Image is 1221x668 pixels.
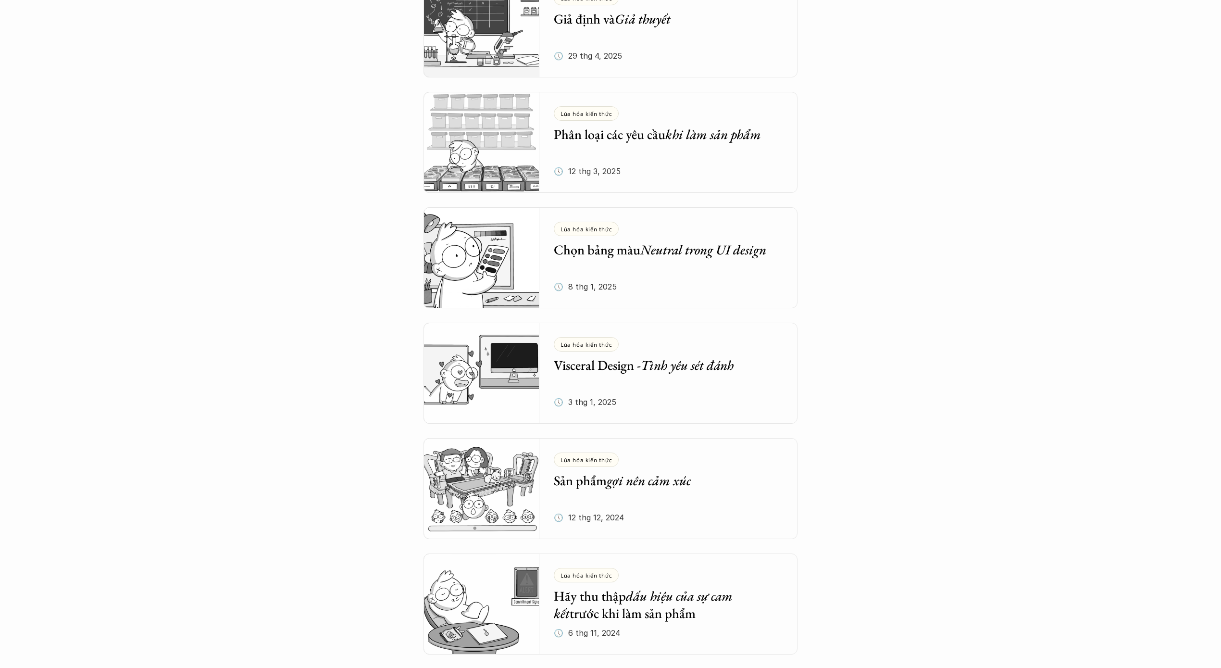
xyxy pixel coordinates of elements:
p: 🕔 12 thg 12, 2024 [554,510,624,525]
a: Lúa hóa kiến thứcHãy thu thậpdấu hiệu của sự cam kếttrước khi làm sản phẩm🕔 6 thg 11, 2024 [424,554,797,655]
h5: Hãy thu thập trước khi làm sản phẩm [554,587,769,622]
p: Lúa hóa kiến thức [561,226,612,232]
p: 🕔 6 thg 11, 2024 [554,626,620,640]
em: Giả thuyết [615,10,671,27]
em: khi làm sản phẩm [665,126,761,143]
h5: Sản phẩm [554,472,769,489]
a: Lúa hóa kiến thứcVisceral Design -Tình yêu sét đánh🕔 3 thg 1, 2025 [424,323,797,424]
p: 🕔 29 thg 4, 2025 [554,49,622,63]
em: Tình yêu sét đánh [641,356,734,374]
a: Lúa hóa kiến thứcChọn bảng màuNeutral trong UI design🕔 8 thg 1, 2025 [424,207,797,308]
h5: Phân loại các yêu cầu [554,126,769,143]
em: gợi nên cảm xúc [607,472,691,489]
a: Lúa hóa kiến thứcPhân loại các yêu cầukhi làm sản phẩm🕔 12 thg 3, 2025 [424,92,797,193]
em: dấu hiệu của sự cam kết [554,587,735,622]
a: Lúa hóa kiến thứcSản phẩmgợi nên cảm xúc🕔 12 thg 12, 2024 [424,438,797,539]
p: Lúa hóa kiến thức [561,341,612,348]
h5: Chọn bảng màu [554,241,769,258]
em: Neutral trong UI design [640,241,766,258]
p: Lúa hóa kiến thức [561,456,612,463]
p: Lúa hóa kiến thức [561,110,612,117]
p: 🕔 3 thg 1, 2025 [554,395,616,409]
p: 🕔 12 thg 3, 2025 [554,164,621,178]
h5: Giả định và [554,10,769,27]
h5: Visceral Design - [554,356,769,374]
p: 🕔 8 thg 1, 2025 [554,279,617,294]
p: Lúa hóa kiến thức [561,572,612,579]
